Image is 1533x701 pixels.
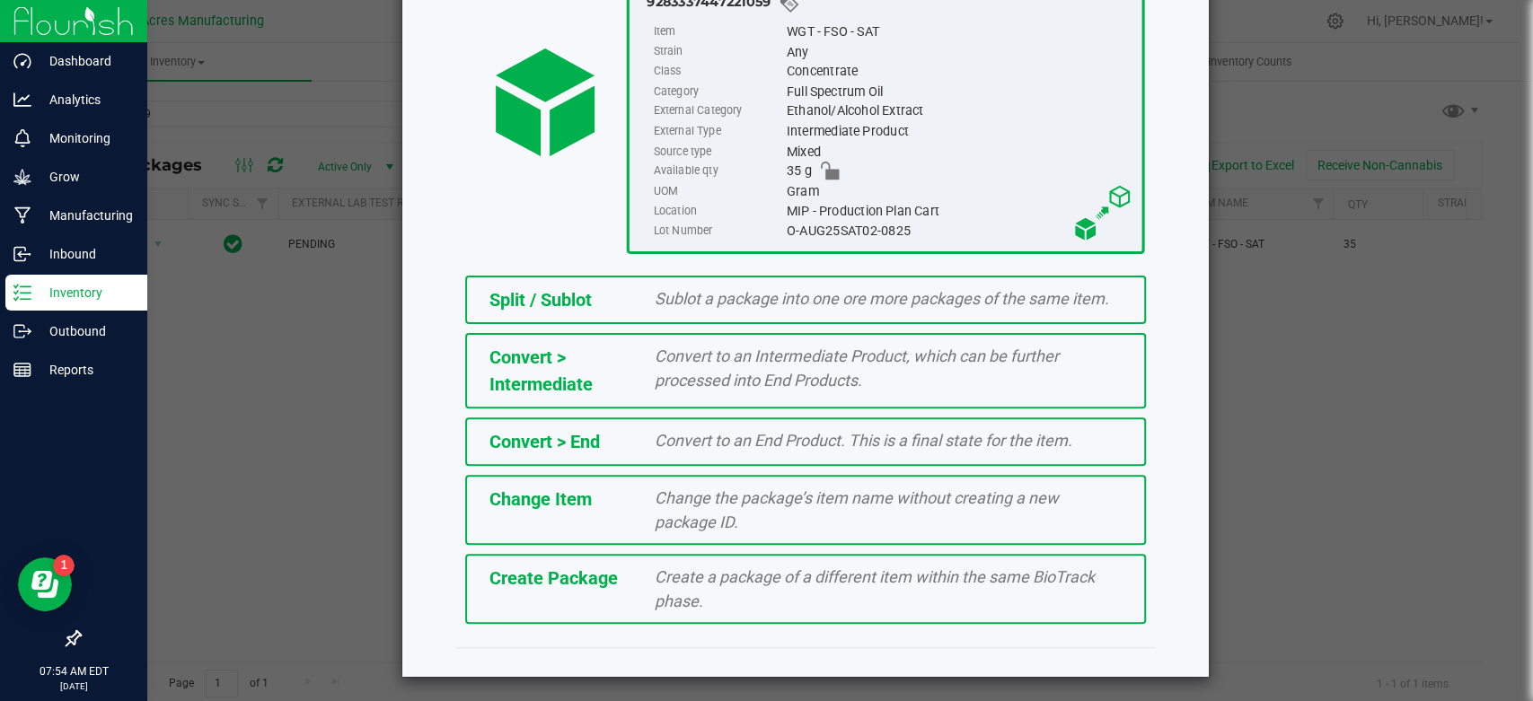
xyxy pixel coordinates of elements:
p: Inbound [31,243,139,265]
p: Reports [31,359,139,381]
inline-svg: Inbound [13,245,31,263]
label: Source type [653,142,782,162]
div: MIP - Production Plan Cart [787,201,1132,221]
span: Create Package [489,567,618,589]
label: External Type [653,121,782,141]
p: Grow [31,166,139,188]
span: Convert to an End Product. This is a final state for the item. [655,431,1072,450]
label: Item [653,22,782,41]
label: Strain [653,41,782,61]
inline-svg: Reports [13,361,31,379]
span: Change Item [489,488,592,510]
label: UOM [653,181,782,201]
span: Convert to an Intermediate Product, which can be further processed into End Products. [655,346,1059,390]
span: Convert > Intermediate [489,346,593,395]
span: Split / Sublot [489,289,592,311]
div: Full Spectrum Oil [787,82,1132,101]
iframe: Resource center unread badge [53,555,75,576]
span: Sublot a package into one ore more packages of the same item. [655,289,1109,308]
inline-svg: Grow [13,168,31,186]
div: O-AUG25SAT02-0825 [787,221,1132,241]
p: Analytics [31,89,139,110]
p: [DATE] [8,679,139,693]
div: Mixed [787,142,1132,162]
inline-svg: Outbound [13,322,31,340]
p: 07:54 AM EDT [8,663,139,679]
p: Inventory [31,282,139,303]
span: 35 g [787,162,812,181]
inline-svg: Inventory [13,284,31,302]
label: Available qty [653,162,782,181]
div: Any [787,41,1132,61]
div: Intermediate Product [787,121,1132,141]
label: Location [653,201,782,221]
label: Lot Number [653,221,782,241]
div: WGT - FSO - SAT [787,22,1132,41]
span: Create a package of a different item within the same BioTrack phase. [655,567,1095,610]
p: Monitoring [31,127,139,149]
span: Change the package’s item name without creating a new package ID. [655,488,1059,531]
inline-svg: Monitoring [13,129,31,147]
inline-svg: Manufacturing [13,206,31,224]
label: Category [653,82,782,101]
div: Gram [787,181,1132,201]
inline-svg: Dashboard [13,52,31,70]
p: Outbound [31,320,139,342]
p: Dashboard [31,50,139,72]
div: Concentrate [787,62,1132,82]
label: Class [653,62,782,82]
div: Ethanol/Alcohol Extract [787,101,1132,121]
iframe: Resource center [18,557,72,611]
label: External Category [653,101,782,121]
span: Convert > End [489,431,600,452]
inline-svg: Analytics [13,91,31,109]
p: Manufacturing [31,205,139,226]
